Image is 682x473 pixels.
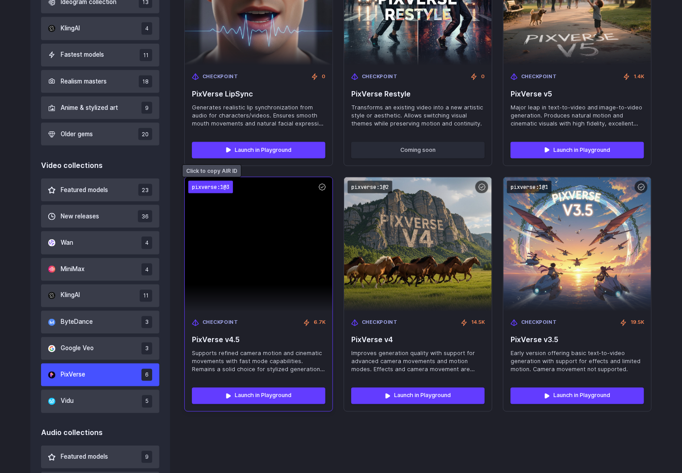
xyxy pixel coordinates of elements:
span: 11 [140,49,152,61]
button: Wan 4 [41,231,159,254]
div: Audio collections [41,427,159,439]
span: 11 [140,290,152,302]
button: PixVerse 6 [41,364,159,386]
span: Checkpoint [521,319,557,327]
span: Transforms an existing video into a new artistic style or aesthetic. Allows switching visual them... [351,104,485,128]
span: 18 [139,75,152,88]
span: Anime & stylized art [61,103,118,113]
a: Launch in Playground [192,388,325,404]
span: Featured models [61,452,108,462]
img: PixVerse v3.5 [503,177,651,312]
span: PixVerse v5 [511,90,644,98]
a: Launch in Playground [351,388,485,404]
span: 3 [141,343,152,355]
span: Supports refined camera motion and cinematic movements with fast mode capabilities. Remains a sol... [192,350,325,374]
span: 0 [322,73,325,81]
span: Improves generation quality with support for advanced camera movements and motion modes. Effects ... [351,350,485,374]
button: Vidu 5 [41,390,159,413]
span: 36 [138,210,152,222]
code: pixverse:1@1 [507,181,552,194]
button: ByteDance 3 [41,311,159,334]
span: KlingAI [61,291,80,301]
span: 1.4K [634,73,644,81]
div: Video collections [41,160,159,172]
a: Launch in Playground [511,388,644,404]
a: Launch in Playground [192,142,325,158]
button: Older gems 20 [41,123,159,146]
span: 6 [141,369,152,381]
button: Realism masters 18 [41,70,159,93]
span: Early version offering basic text-to-video generation with support for effects and limited motion... [511,350,644,374]
button: New releases 36 [41,205,159,228]
button: Fastest models 11 [41,44,159,67]
span: 4 [141,264,152,276]
span: 14.5K [471,319,485,327]
span: Vidu [61,397,74,406]
span: 23 [138,184,152,196]
button: Coming soon [351,142,485,158]
span: Fastest models [61,50,104,60]
button: Featured models 23 [41,179,159,201]
button: MiniMax 4 [41,258,159,281]
span: Older gems [61,130,93,139]
span: ByteDance [61,318,93,327]
button: Google Veo 3 [41,337,159,360]
code: pixverse:1@2 [348,181,392,194]
button: KlingAI 11 [41,285,159,307]
span: 6.7K [314,319,325,327]
span: 20 [138,128,152,140]
span: Checkpoint [203,319,238,327]
span: PixVerse v4.5 [192,336,325,344]
span: Checkpoint [521,73,557,81]
span: Generates realistic lip synchronization from audio for characters/videos. Ensures smooth mouth mo... [192,104,325,128]
span: KlingAI [61,24,80,33]
span: MiniMax [61,264,84,274]
button: Anime & stylized art 9 [41,96,159,119]
span: Wan [61,238,73,248]
span: PixVerse [61,370,85,380]
span: Major leap in text-to-video and image-to-video generation. Produces natural motion and cinematic ... [511,104,644,128]
span: 4 [141,237,152,249]
span: 4 [141,22,152,34]
img: PixVerse v4 [344,177,492,312]
a: Launch in Playground [511,142,644,158]
span: Google Veo [61,344,94,354]
code: pixverse:1@3 [188,181,233,194]
button: Featured models 9 [41,446,159,469]
span: PixVerse Restyle [351,90,485,98]
span: 0 [481,73,485,81]
span: Checkpoint [362,319,398,327]
span: 9 [141,102,152,114]
span: PixVerse LipSync [192,90,325,98]
span: Realism masters [61,77,107,87]
span: 19.5K [631,319,644,327]
span: Checkpoint [362,73,398,81]
span: PixVerse v3.5 [511,336,644,344]
span: 5 [142,395,152,407]
span: Featured models [61,185,108,195]
span: New releases [61,212,99,222]
span: Checkpoint [203,73,238,81]
span: PixVerse v4 [351,336,485,344]
span: 3 [141,316,152,328]
span: 9 [141,451,152,463]
button: KlingAI 4 [41,17,159,40]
